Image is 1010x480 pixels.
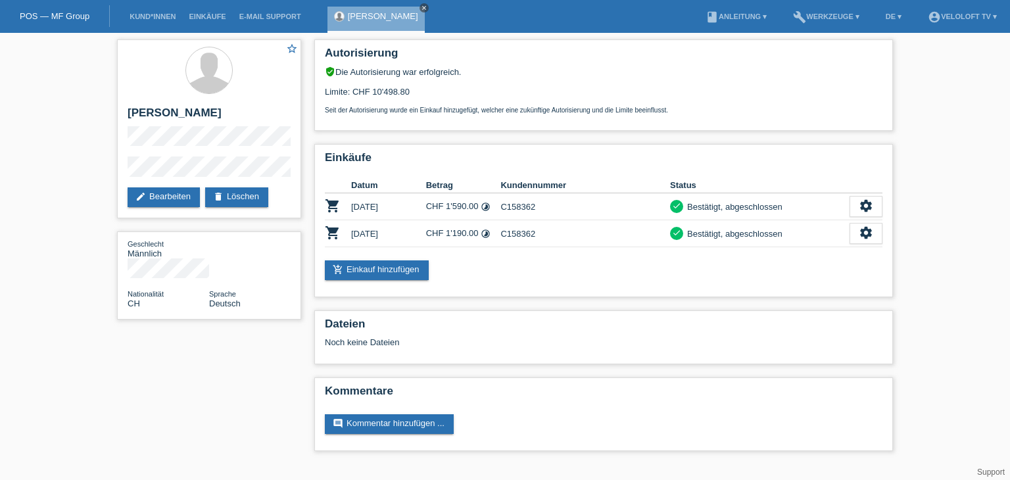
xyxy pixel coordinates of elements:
div: Limite: CHF 10'498.80 [325,77,882,114]
span: Sprache [209,290,236,298]
a: POS — MF Group [20,11,89,21]
a: Support [977,468,1005,477]
i: settings [859,199,873,213]
i: build [793,11,806,24]
td: CHF 1'590.00 [426,193,501,220]
span: Geschlecht [128,240,164,248]
i: book [706,11,719,24]
td: CHF 1'190.00 [426,220,501,247]
i: comment [333,418,343,429]
i: verified_user [325,66,335,77]
i: POSP00027597 [325,225,341,241]
i: star_border [286,43,298,55]
a: Kund*innen [123,12,182,20]
span: Nationalität [128,290,164,298]
a: [PERSON_NAME] [348,11,418,21]
a: star_border [286,43,298,57]
th: Betrag [426,178,501,193]
span: Deutsch [209,299,241,308]
a: bookAnleitung ▾ [699,12,773,20]
th: Kundennummer [500,178,670,193]
a: close [420,3,429,12]
i: check [672,201,681,210]
td: C158362 [500,193,670,220]
p: Seit der Autorisierung wurde ein Einkauf hinzugefügt, welcher eine zukünftige Autorisierung und d... [325,107,882,114]
a: add_shopping_cartEinkauf hinzufügen [325,260,429,280]
i: edit [135,191,146,202]
h2: [PERSON_NAME] [128,107,291,126]
a: commentKommentar hinzufügen ... [325,414,454,434]
div: Die Autorisierung war erfolgreich. [325,66,882,77]
td: [DATE] [351,193,426,220]
h2: Einkäufe [325,151,882,171]
th: Datum [351,178,426,193]
i: POSP00010255 [325,198,341,214]
div: Bestätigt, abgeschlossen [683,227,782,241]
td: C158362 [500,220,670,247]
i: settings [859,226,873,240]
i: Fixe Raten (24 Raten) [481,229,491,239]
i: add_shopping_cart [333,264,343,275]
h2: Kommentare [325,385,882,404]
div: Männlich [128,239,209,258]
i: delete [213,191,224,202]
i: close [421,5,427,11]
th: Status [670,178,850,193]
a: Einkäufe [182,12,232,20]
a: editBearbeiten [128,187,200,207]
i: Fixe Raten (24 Raten) [481,202,491,212]
span: Schweiz [128,299,140,308]
div: Noch keine Dateien [325,337,727,347]
i: check [672,228,681,237]
a: deleteLöschen [205,187,268,207]
a: E-Mail Support [233,12,308,20]
a: buildWerkzeuge ▾ [786,12,866,20]
i: account_circle [928,11,941,24]
div: Bestätigt, abgeschlossen [683,200,782,214]
h2: Autorisierung [325,47,882,66]
td: [DATE] [351,220,426,247]
h2: Dateien [325,318,882,337]
a: account_circleVeloLoft TV ▾ [921,12,1003,20]
a: DE ▾ [879,12,908,20]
